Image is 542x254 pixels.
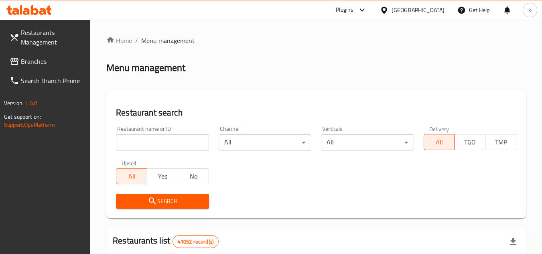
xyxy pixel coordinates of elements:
[219,134,311,150] div: All
[120,171,144,182] span: All
[3,23,91,52] a: Restaurants Management
[106,36,132,45] a: Home
[427,136,452,148] span: All
[178,168,209,184] button: No
[181,171,206,182] span: No
[424,134,455,150] button: All
[458,136,482,148] span: TGO
[485,134,516,150] button: TMP
[429,126,449,132] label: Delivery
[116,194,209,209] button: Search
[21,28,84,47] span: Restaurants Management
[3,52,91,71] a: Branches
[116,134,209,150] input: Search for restaurant name or ID..
[528,6,531,14] span: k
[135,36,138,45] li: /
[106,61,185,74] h2: Menu management
[113,235,219,248] h2: Restaurants list
[141,36,195,45] span: Menu management
[173,235,219,248] div: Total records count
[116,107,516,119] h2: Restaurant search
[122,196,202,206] span: Search
[21,57,84,66] span: Branches
[4,120,55,130] a: Support.OpsPlatform
[336,5,353,15] div: Plugins
[106,36,526,45] nav: breadcrumb
[392,6,445,14] div: [GEOGRAPHIC_DATA]
[173,238,218,246] span: 41052 record(s)
[489,136,513,148] span: TMP
[321,134,414,150] div: All
[122,160,136,166] label: Upsell
[454,134,485,150] button: TGO
[116,168,147,184] button: All
[4,98,24,108] span: Version:
[21,76,84,85] span: Search Branch Phone
[25,98,37,108] span: 1.0.0
[150,171,175,182] span: Yes
[147,168,178,184] button: Yes
[503,232,523,251] div: Export file
[3,71,91,90] a: Search Branch Phone
[4,112,41,122] span: Get support on:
